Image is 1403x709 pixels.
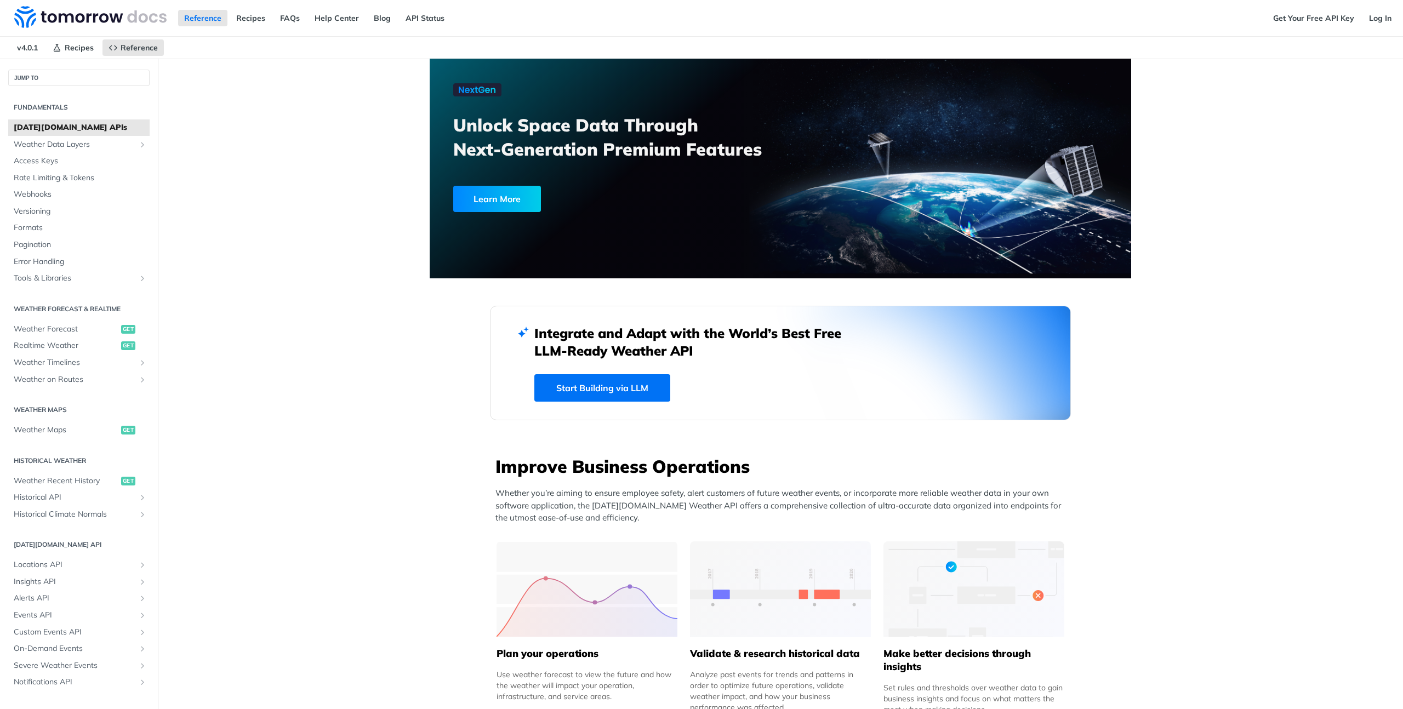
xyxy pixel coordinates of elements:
a: Help Center [309,10,365,26]
a: Events APIShow subpages for Events API [8,607,150,624]
button: Show subpages for Severe Weather Events [138,661,147,670]
span: [DATE][DOMAIN_NAME] APIs [14,122,147,133]
a: FAQs [274,10,306,26]
a: Reference [178,10,227,26]
span: Access Keys [14,156,147,167]
p: Whether you’re aiming to ensure employee safety, alert customers of future weather events, or inc... [495,487,1071,524]
button: Show subpages for On-Demand Events [138,644,147,653]
a: Weather TimelinesShow subpages for Weather Timelines [8,354,150,371]
span: Error Handling [14,256,147,267]
a: On-Demand EventsShow subpages for On-Demand Events [8,641,150,657]
a: Notifications APIShow subpages for Notifications API [8,674,150,690]
a: Historical APIShow subpages for Historical API [8,489,150,506]
span: Webhooks [14,189,147,200]
h2: Weather Maps [8,405,150,415]
span: get [121,477,135,485]
button: Show subpages for Weather on Routes [138,375,147,384]
span: Reference [121,43,158,53]
button: Show subpages for Alerts API [138,594,147,603]
button: Show subpages for Historical Climate Normals [138,510,147,519]
h5: Validate & research historical data [690,647,871,660]
a: Historical Climate NormalsShow subpages for Historical Climate Normals [8,506,150,523]
a: Pagination [8,237,150,253]
h3: Unlock Space Data Through Next-Generation Premium Features [453,113,792,161]
button: Show subpages for Insights API [138,578,147,586]
a: Weather Recent Historyget [8,473,150,489]
button: Show subpages for Custom Events API [138,628,147,637]
a: Alerts APIShow subpages for Alerts API [8,590,150,607]
span: On-Demand Events [14,643,135,654]
a: Error Handling [8,254,150,270]
span: Weather Timelines [14,357,135,368]
a: Blog [368,10,397,26]
a: Custom Events APIShow subpages for Custom Events API [8,624,150,641]
a: Rate Limiting & Tokens [8,170,150,186]
a: API Status [400,10,450,26]
div: Learn More [453,186,541,212]
span: Recipes [65,43,94,53]
img: 13d7ca0-group-496-2.svg [690,541,871,637]
a: Recipes [230,10,271,26]
a: [DATE][DOMAIN_NAME] APIs [8,119,150,136]
span: Historical Climate Normals [14,509,135,520]
span: get [121,325,135,334]
a: Get Your Free API Key [1267,10,1360,26]
span: Custom Events API [14,627,135,638]
a: Realtime Weatherget [8,338,150,354]
span: Alerts API [14,593,135,604]
span: Weather Forecast [14,324,118,335]
a: Tools & LibrariesShow subpages for Tools & Libraries [8,270,150,287]
span: get [121,426,135,434]
button: Show subpages for Weather Data Layers [138,140,147,149]
span: Insights API [14,576,135,587]
span: Severe Weather Events [14,660,135,671]
h5: Plan your operations [497,647,677,660]
a: Weather Mapsget [8,422,150,438]
a: Weather on RoutesShow subpages for Weather on Routes [8,371,150,388]
h5: Make better decisions through insights [883,647,1064,673]
a: Insights APIShow subpages for Insights API [8,574,150,590]
span: Weather Maps [14,425,118,436]
button: Show subpages for Events API [138,611,147,620]
a: Formats [8,220,150,236]
button: Show subpages for Tools & Libraries [138,274,147,283]
button: Show subpages for Locations API [138,561,147,569]
span: v4.0.1 [11,39,44,56]
h2: Integrate and Adapt with the World’s Best Free LLM-Ready Weather API [534,324,858,359]
a: Learn More [453,186,725,212]
span: Weather on Routes [14,374,135,385]
span: Versioning [14,206,147,217]
span: Events API [14,610,135,621]
span: Rate Limiting & Tokens [14,173,147,184]
button: Show subpages for Notifications API [138,678,147,687]
a: Log In [1363,10,1398,26]
a: Reference [102,39,164,56]
h2: Weather Forecast & realtime [8,304,150,314]
img: a22d113-group-496-32x.svg [883,541,1064,637]
span: Formats [14,222,147,233]
a: Weather Forecastget [8,321,150,338]
span: Tools & Libraries [14,273,135,284]
a: Weather Data LayersShow subpages for Weather Data Layers [8,136,150,153]
h2: Fundamentals [8,102,150,112]
a: Severe Weather EventsShow subpages for Severe Weather Events [8,657,150,674]
span: Realtime Weather [14,340,118,351]
span: Weather Recent History [14,476,118,487]
a: Webhooks [8,186,150,203]
span: Historical API [14,492,135,503]
div: Use weather forecast to view the future and how the weather will impact your operation, infrastru... [497,669,677,702]
span: Pagination [14,239,147,250]
a: Recipes [47,39,100,56]
span: Notifications API [14,677,135,688]
h3: Improve Business Operations [495,454,1071,478]
h2: Historical Weather [8,456,150,466]
span: Locations API [14,559,135,570]
a: Start Building via LLM [534,374,670,402]
img: NextGen [453,83,501,96]
button: Show subpages for Weather Timelines [138,358,147,367]
button: JUMP TO [8,70,150,86]
span: Weather Data Layers [14,139,135,150]
a: Versioning [8,203,150,220]
img: Tomorrow.io Weather API Docs [14,6,167,28]
a: Locations APIShow subpages for Locations API [8,557,150,573]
